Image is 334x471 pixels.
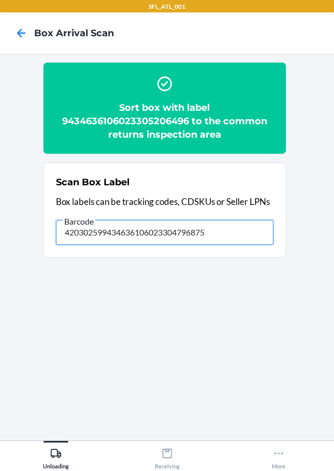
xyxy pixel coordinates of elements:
[272,444,285,469] div: More
[34,26,114,40] h4: Box Arrival Scan
[56,101,273,141] h2: Sort box with label 9434636106023305206496 to the common returns inspection area
[63,216,95,227] span: Barcode
[155,444,180,469] div: Receiving
[223,441,334,469] button: More
[56,195,273,209] p: Box labels can be tracking codes, CDSKUs or Seller LPNs
[56,175,129,189] h2: Scan Box Label
[43,444,69,469] div: Unloading
[56,220,273,245] input: Barcode
[149,2,185,11] p: SFL_ATL_001
[111,441,223,469] button: Receiving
